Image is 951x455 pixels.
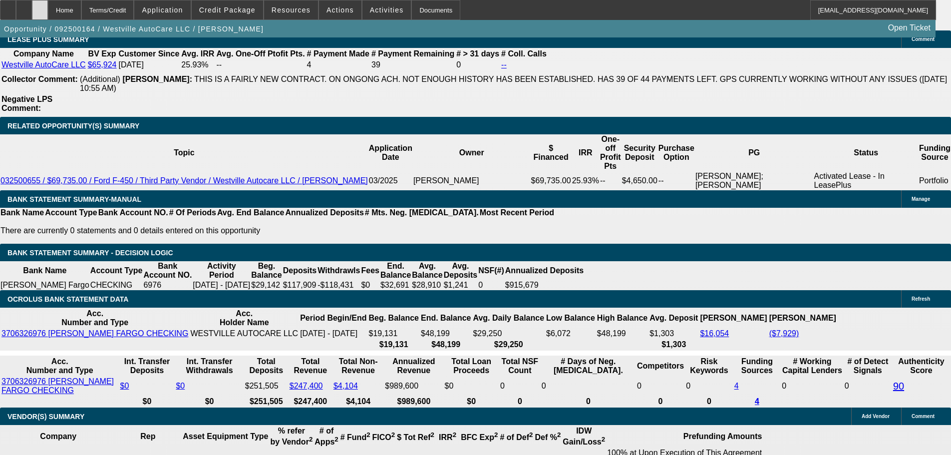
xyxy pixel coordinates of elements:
a: Westville AutoCare LLC [1,60,86,69]
b: Def % [535,433,561,442]
span: VENDOR(S) SUMMARY [7,413,84,421]
span: Application [142,6,183,14]
th: Competitors [636,357,684,376]
td: 0 [541,377,635,396]
th: One-off Profit Pts [600,134,622,171]
sup: 2 [529,431,533,439]
sup: 2 [391,431,395,439]
b: Company [40,432,76,441]
th: Annualized Deposits [505,261,584,280]
sup: 2 [602,436,605,443]
a: $0 [120,382,129,390]
th: Status [814,134,919,171]
td: $1,241 [443,280,478,290]
sup: 2 [334,436,338,443]
span: Manage [912,196,930,202]
td: $1,303 [649,329,698,339]
a: $0 [176,382,185,390]
th: Deposits [283,261,317,280]
th: Account Type [90,261,143,280]
th: [PERSON_NAME] [769,309,837,328]
b: Customer Since [119,49,180,58]
td: $0 [444,377,499,396]
td: 03/2025 [368,171,413,190]
b: # of Def [500,433,533,442]
td: [DATE] [118,60,180,70]
th: Total Loan Proceeds [444,357,499,376]
sup: 2 [453,431,456,439]
td: [PERSON_NAME]; [PERSON_NAME] [695,171,814,190]
span: BANK STATEMENT SUMMARY-MANUAL [7,195,141,203]
sup: 2 [494,431,498,439]
td: -- [216,60,305,70]
span: Add Vendor [862,414,890,419]
th: Low Balance [546,309,596,328]
b: Avg. IRR [181,49,214,58]
span: Credit Package [199,6,256,14]
b: Avg. One-Off Ptofit Pts. [216,49,305,58]
sup: 2 [557,431,561,439]
th: NSF(#) [478,261,505,280]
span: Comment [912,414,935,419]
b: # > 31 days [456,49,499,58]
td: $48,199 [597,329,648,339]
b: % refer by Vendor [271,427,313,446]
th: Annualized Revenue [384,357,443,376]
b: Asset Equipment Type [183,432,268,441]
sup: 2 [366,431,370,439]
td: 4 [307,60,370,70]
b: # Payment Made [307,49,369,58]
th: 0 [541,397,635,407]
th: 0 [500,397,540,407]
th: Authenticity Score [893,357,950,376]
td: 0 [636,377,684,396]
th: Annualized Deposits [285,208,364,218]
b: FICO [372,433,395,442]
th: Risk Keywords [685,357,733,376]
th: $48,199 [420,340,471,350]
div: $989,600 [385,382,442,391]
span: THIS IS A FAIRLY NEW CONTRACT. ON ONGONG ACH. NOT ENOUGH HISTORY HAS BEEN ESTABLISHED. HAS 39 OF ... [80,75,947,92]
b: IDW Gain/Loss [563,427,605,446]
th: Fees [360,261,379,280]
th: # of Detect Signals [844,357,892,376]
td: $0 [360,280,379,290]
td: 0 [456,60,500,70]
th: Owner [413,134,531,171]
th: $29,250 [472,340,545,350]
th: $0 [120,397,175,407]
th: Withdrawls [317,261,360,280]
th: Purchase Option [658,134,695,171]
th: Int. Transfer Deposits [120,357,175,376]
div: $915,679 [505,281,584,290]
button: Activities [362,0,411,19]
td: $32,691 [380,280,411,290]
th: Avg. Balance [411,261,443,280]
span: Refresh [912,296,930,302]
td: 0 [844,377,892,396]
span: Activities [370,6,404,14]
th: Avg. End Balance [217,208,285,218]
b: # Payment Remaining [371,49,454,58]
td: $19,131 [368,329,419,339]
span: Bank Statement Summary - Decision Logic [7,249,173,257]
a: 4 [734,382,739,390]
a: $65,924 [88,60,117,69]
span: 0 [782,382,786,390]
th: Account Type [44,208,98,218]
td: $6,072 [546,329,596,339]
button: Actions [319,0,361,19]
th: Avg. Deposits [443,261,478,280]
td: -- [600,171,622,190]
th: Beg. Balance [251,261,282,280]
th: Int. Transfer Withdrawals [175,357,243,376]
th: IRR [572,134,600,171]
td: 25.93% [181,60,215,70]
td: $4,650.00 [622,171,658,190]
th: # Mts. Neg. [MEDICAL_DATA]. [364,208,479,218]
th: Application Date [368,134,413,171]
th: Acc. Number and Type [1,309,189,328]
th: Beg. Balance [368,309,419,328]
sup: 2 [309,436,313,443]
td: $29,142 [251,280,282,290]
